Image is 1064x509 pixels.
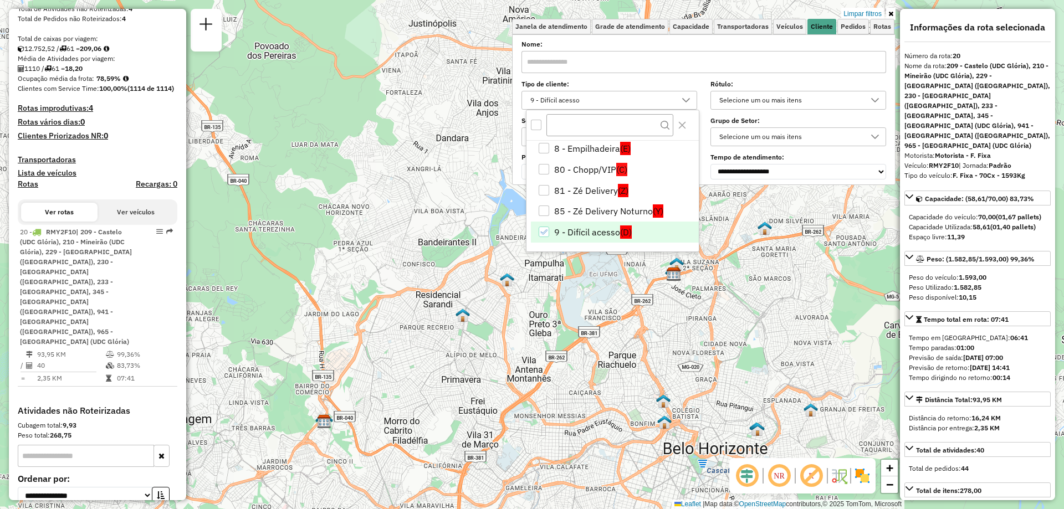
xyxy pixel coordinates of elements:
[904,191,1051,205] a: Capacidade: (58,61/70,00) 83,73%
[909,333,1046,343] div: Tempo em [GEOGRAPHIC_DATA]:
[904,268,1051,307] div: Peso: (1.582,85/1.593,00) 99,36%
[21,203,98,222] button: Ver rotas
[909,273,986,281] span: Peso do veículo:
[811,23,833,30] span: Cliente
[974,424,1000,432] strong: 2,35 KM
[18,44,177,54] div: 12.752,52 / 61 =
[924,315,1009,323] span: Tempo total em rota: 07:41
[904,171,1051,181] div: Tipo do veículo:
[841,23,866,30] span: Pedidos
[674,500,701,508] a: Leaflet
[37,373,105,384] td: 2,35 KM
[104,131,108,141] strong: 0
[18,45,24,52] i: Cubagem total roteirizado
[909,413,1046,423] div: Distância do retorno:
[798,462,825,489] span: Exibir rótulo
[669,257,684,271] img: Simulação- STA
[909,373,1046,383] div: Tempo dirigindo no retorno:
[156,228,163,235] em: Opções
[531,159,699,180] li: 80 - Chopp/VIP
[904,61,1050,150] strong: 209 - Castelo (UDC Glória), 210 - Mineirão (UDC Glória), 229 - [GEOGRAPHIC_DATA] ([GEOGRAPHIC_DAT...
[973,223,990,231] strong: 58,61
[656,394,671,408] img: Transit Point - 1
[989,161,1011,169] strong: Padrão
[734,462,760,489] span: Ocultar deslocamento
[959,161,1011,169] span: | Jornada:
[904,311,1051,326] a: Tempo total em rota: 07:41
[881,460,898,476] a: Zoom in
[18,104,177,113] h4: Rotas improdutivas:
[531,180,699,201] li: 81 - Zé Delivery
[886,8,896,20] a: Ocultar filtros
[166,228,173,235] em: Rota exportada
[18,131,177,141] h4: Clientes Priorizados NR:
[963,353,1003,362] strong: [DATE] 07:00
[993,373,1010,382] strong: 00:14
[18,168,177,178] h4: Lista de veículos
[127,84,174,92] strong: (1114 de 1114)
[830,467,848,485] img: Fluxo de ruas
[672,500,904,509] div: Map data © contributors,© 2025 TomTom, Microsoft
[904,442,1051,457] a: Total de atividades:40
[973,395,1002,404] span: 93,95 KM
[717,23,769,30] span: Transportadoras
[20,228,132,346] span: 20 -
[673,116,691,134] button: Close
[106,362,114,369] i: % de utilização da cubagem
[122,14,126,23] strong: 4
[909,222,1046,232] div: Capacidade Utilizada:
[526,91,676,109] div: 9 - Difícil acesso
[500,273,514,287] img: Warecloud Parque Pedro ll
[959,293,976,301] strong: 10,15
[657,415,672,429] img: 209 UDC Full Bonfim
[904,328,1051,387] div: Tempo total em rota: 07:41
[715,128,864,146] div: Selecione um ou mais itens
[18,430,177,440] div: Peso total:
[116,360,172,371] td: 83,73%
[970,363,1010,372] strong: [DATE] 14:41
[881,476,898,493] a: Zoom out
[44,65,52,72] i: Total de rotas
[873,23,891,30] span: Rotas
[195,13,217,38] a: Nova sessão e pesquisa
[595,23,665,30] span: Grade de atendimento
[521,116,697,126] label: Setor:
[616,163,627,176] span: (C)
[766,462,792,489] span: Ocultar NR
[750,422,765,436] img: 210 UDC WCL Saudade
[886,461,893,475] span: +
[37,349,105,360] td: 93,95 KM
[904,22,1051,33] h4: Informações da rota selecionada
[18,405,177,416] h4: Atividades não Roteirizadas
[953,52,960,60] strong: 20
[886,477,893,491] span: −
[935,151,991,160] strong: Motorista - F. Fixa
[18,14,177,24] div: Total de Pedidos não Roteirizados:
[63,421,76,429] strong: 9,93
[904,251,1051,266] a: Peso: (1.582,85/1.593,00) 99,36%
[996,213,1041,221] strong: (01,67 pallets)
[521,79,697,89] label: Tipo de cliente:
[909,282,1046,292] div: Peso Utilizado:
[46,228,76,236] span: RMY2F10
[925,194,1034,203] span: Capacidade: (58,61/70,00) 83,73%
[853,467,871,485] img: Exibir/Ocultar setores
[758,221,772,235] img: 211 UDC WCL Vila Suzana
[971,414,1001,422] strong: 16,24 KM
[80,117,85,127] strong: 0
[904,161,1051,171] div: Veículo:
[909,232,1046,242] div: Espaço livre:
[909,363,1046,373] div: Previsão de retorno:
[531,200,699,222] li: 85 - Zé Delivery Noturno
[953,171,1025,179] strong: F. Fixa - 70Cx - 1593Kg
[18,179,38,189] h4: Rotas
[620,142,631,155] span: (E)
[904,208,1051,246] div: Capacidade: (58,61/70,00) 83,73%
[104,45,109,52] i: Meta Caixas/viagem: 196,56 Diferença: 12,50
[909,292,1046,302] div: Peso disponível:
[106,375,111,382] i: Tempo total em rota
[715,91,864,109] div: Selecione um ou mais itens
[152,487,170,504] button: Ordem crescente
[929,161,959,169] strong: RMY2F10
[990,223,1036,231] strong: (01,40 pallets)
